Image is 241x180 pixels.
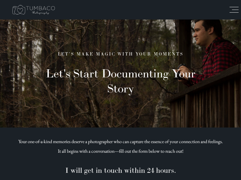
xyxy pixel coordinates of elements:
[36,66,205,96] h1: Let's Start Documenting Your Story
[7,3,61,16] img: Tumbaco Photography
[36,51,205,57] p: Let's Make Magic with Your Moments
[18,138,223,145] span: Your one-of-a-kind memories deserve a photographer who can capture the essence of your connection...
[65,166,176,175] span: I will get in touch within 24 hours.
[58,148,183,154] span: It all begins with a conversation—fill out the form below to reach out!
